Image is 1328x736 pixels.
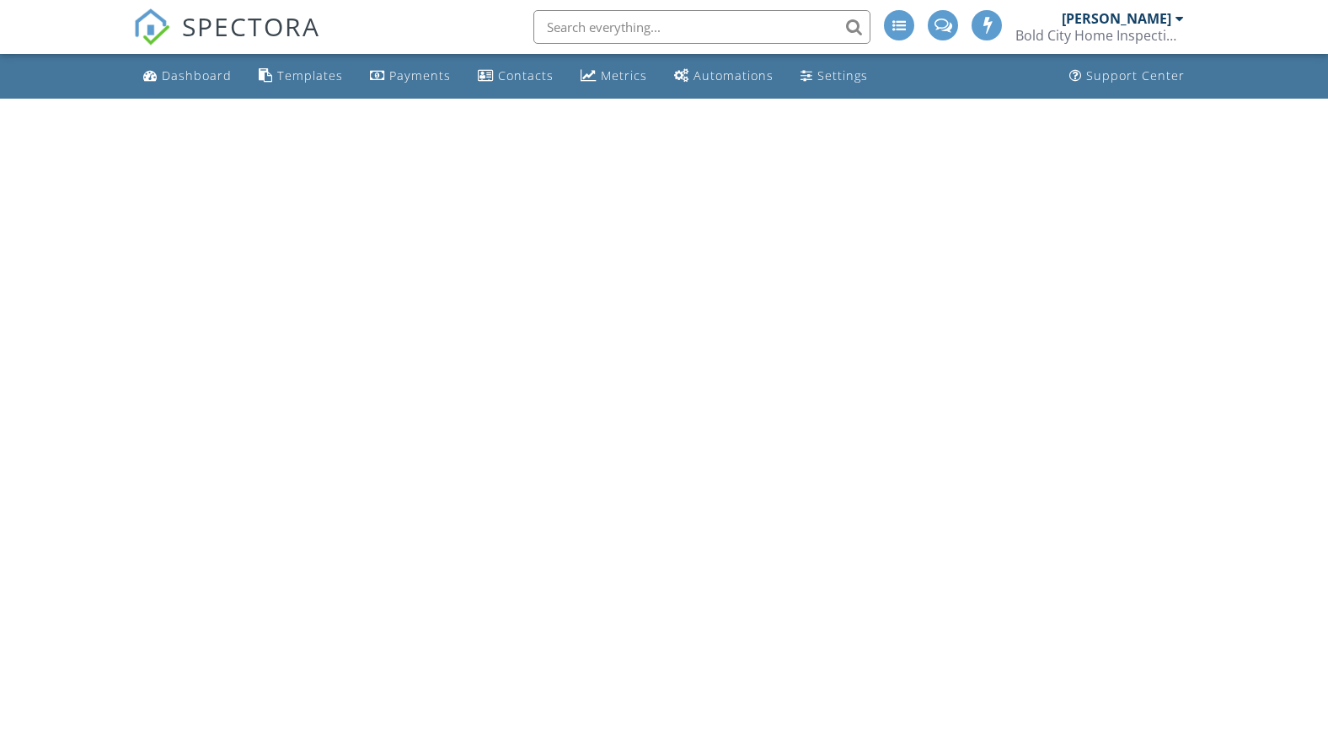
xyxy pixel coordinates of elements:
[1086,67,1185,83] div: Support Center
[498,67,554,83] div: Contacts
[1015,27,1184,44] div: Bold City Home Inspections
[133,8,170,46] img: The Best Home Inspection Software - Spectora
[133,23,320,58] a: SPECTORA
[252,61,350,92] a: Templates
[533,10,870,44] input: Search everything...
[667,61,780,92] a: Automations (Advanced)
[693,67,774,83] div: Automations
[389,67,451,83] div: Payments
[162,67,232,83] div: Dashboard
[277,67,343,83] div: Templates
[363,61,458,92] a: Payments
[182,8,320,44] span: SPECTORA
[137,61,238,92] a: Dashboard
[1062,10,1171,27] div: [PERSON_NAME]
[574,61,654,92] a: Metrics
[471,61,560,92] a: Contacts
[794,61,875,92] a: Settings
[601,67,647,83] div: Metrics
[817,67,868,83] div: Settings
[1063,61,1191,92] a: Support Center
